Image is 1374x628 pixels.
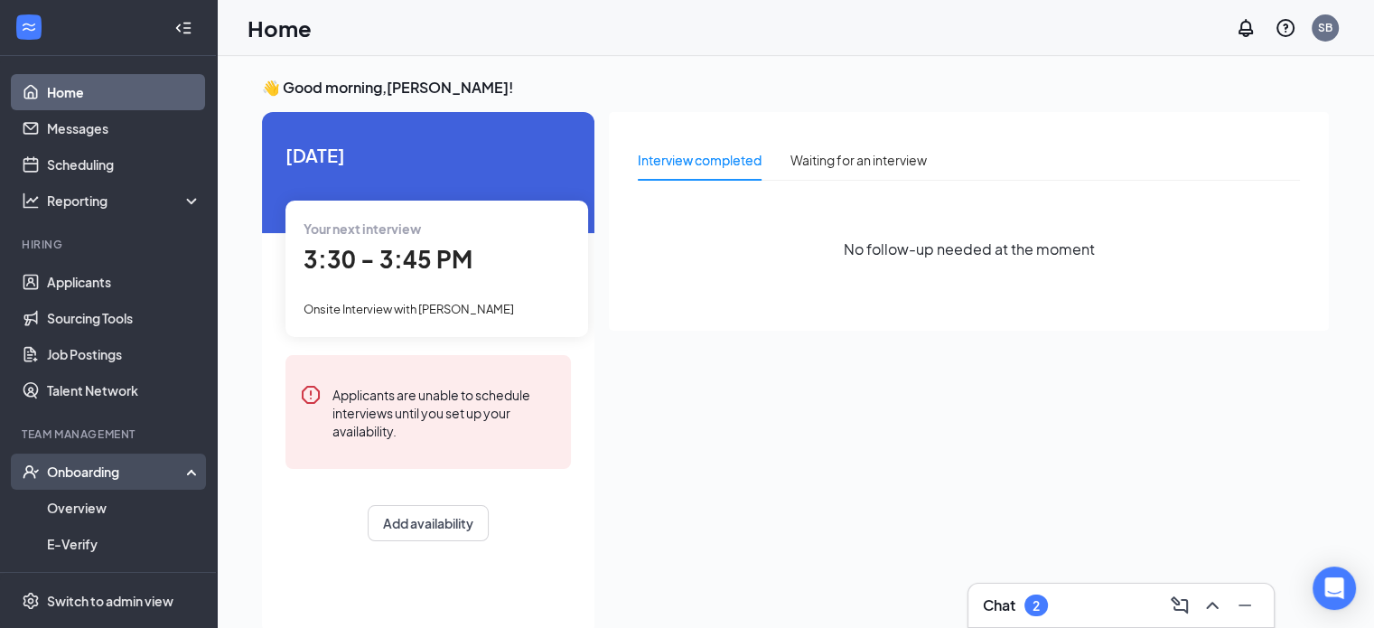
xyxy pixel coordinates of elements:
svg: Settings [22,592,40,610]
a: Sourcing Tools [47,300,201,336]
button: Minimize [1230,591,1259,620]
div: Interview completed [638,150,762,170]
span: Onsite Interview with [PERSON_NAME] [304,302,514,316]
a: E-Verify [47,526,201,562]
a: Job Postings [47,336,201,372]
a: Overview [47,490,201,526]
a: Home [47,74,201,110]
div: 2 [1033,598,1040,614]
span: [DATE] [285,141,571,169]
div: Open Intercom Messenger [1313,567,1356,610]
div: Reporting [47,192,202,210]
a: Scheduling [47,146,201,183]
svg: ComposeMessage [1169,595,1191,616]
svg: Collapse [174,19,192,37]
a: Talent Network [47,372,201,408]
svg: ChevronUp [1201,595,1223,616]
h1: Home [248,13,312,43]
a: Applicants [47,264,201,300]
div: Onboarding [47,463,186,481]
button: Add availability [368,505,489,541]
div: Team Management [22,426,198,442]
svg: Analysis [22,192,40,210]
h3: 👋 Good morning, [PERSON_NAME] ! [262,78,1329,98]
svg: WorkstreamLogo [20,18,38,36]
svg: UserCheck [22,463,40,481]
div: SB [1318,20,1332,35]
h3: Chat [983,595,1015,615]
span: No follow-up needed at the moment [844,238,1095,260]
button: ComposeMessage [1165,591,1194,620]
span: 3:30 - 3:45 PM [304,244,472,274]
svg: Error [300,384,322,406]
span: Your next interview [304,220,421,237]
div: Hiring [22,237,198,252]
div: Switch to admin view [47,592,173,610]
svg: QuestionInfo [1275,17,1296,39]
svg: Notifications [1235,17,1257,39]
a: Onboarding Documents [47,562,201,598]
div: Waiting for an interview [790,150,927,170]
div: Applicants are unable to schedule interviews until you set up your availability. [332,384,556,440]
button: ChevronUp [1198,591,1227,620]
a: Messages [47,110,201,146]
svg: Minimize [1234,595,1256,616]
